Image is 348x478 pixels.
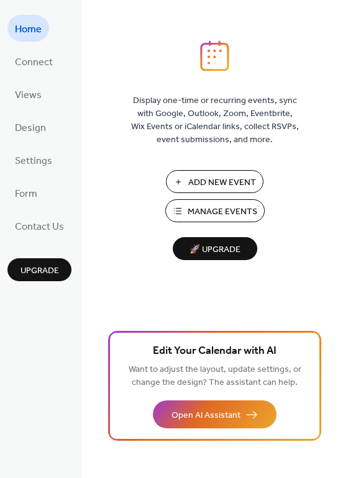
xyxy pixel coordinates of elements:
[7,179,45,206] a: Form
[15,53,53,72] span: Connect
[166,170,263,193] button: Add New Event
[173,237,257,260] button: 🚀 Upgrade
[172,409,240,422] span: Open AI Assistant
[7,147,60,173] a: Settings
[153,343,277,360] span: Edit Your Calendar with AI
[7,81,49,107] a: Views
[188,176,256,189] span: Add New Event
[15,151,52,171] span: Settings
[7,15,49,42] a: Home
[15,184,37,204] span: Form
[180,241,250,258] span: 🚀 Upgrade
[7,258,71,281] button: Upgrade
[15,217,64,237] span: Contact Us
[21,264,59,277] span: Upgrade
[7,114,53,140] a: Design
[153,400,277,428] button: Open AI Assistant
[7,212,71,239] a: Contact Us
[165,199,265,222] button: Manage Events
[7,48,60,74] a: Connect
[129,361,301,391] span: Want to adjust the layout, update settings, or change the design? The assistant can help.
[15,86,42,105] span: Views
[15,20,42,39] span: Home
[200,40,229,71] img: logo_icon.svg
[15,119,46,138] span: Design
[131,94,299,147] span: Display one-time or recurring events, sync with Google, Outlook, Zoom, Eventbrite, Wix Events or ...
[188,205,257,219] span: Manage Events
